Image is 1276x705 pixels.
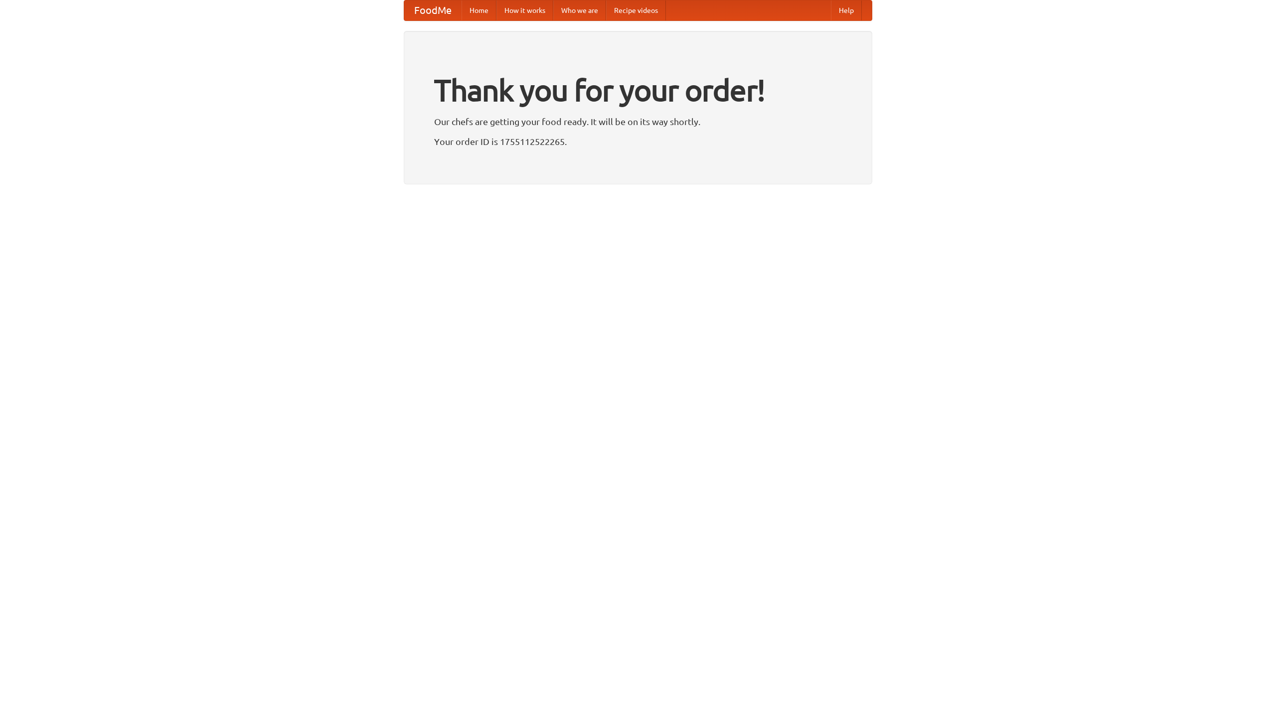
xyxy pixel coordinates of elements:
a: Home [462,0,496,20]
h1: Thank you for your order! [434,66,842,114]
p: Our chefs are getting your food ready. It will be on its way shortly. [434,114,842,129]
a: Recipe videos [606,0,666,20]
a: How it works [496,0,553,20]
a: FoodMe [404,0,462,20]
a: Help [831,0,862,20]
a: Who we are [553,0,606,20]
p: Your order ID is 1755112522265. [434,134,842,149]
